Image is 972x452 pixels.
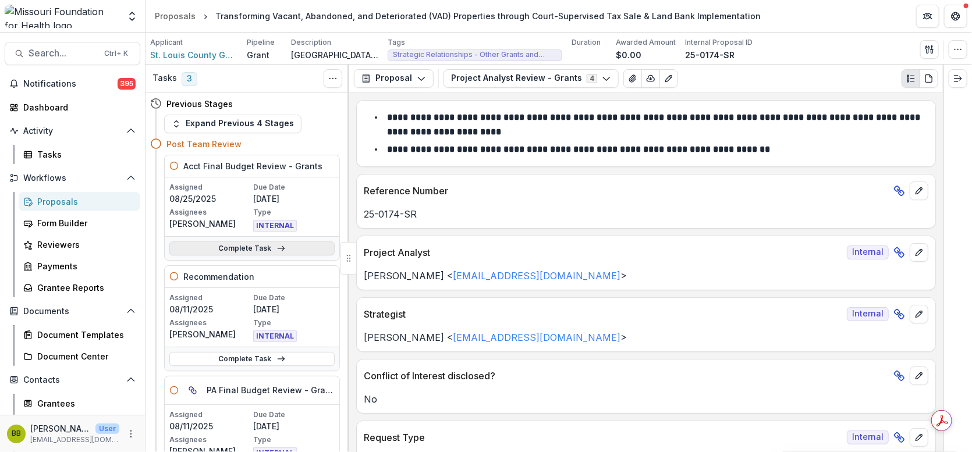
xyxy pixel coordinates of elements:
[169,318,251,328] p: Assignees
[949,69,967,88] button: Expand right
[215,10,761,22] div: Transforming Vacant, Abandoned, and Deteriorated (VAD) Properties through Court-Supervised Tax Sa...
[152,73,177,83] h3: Tasks
[23,375,122,385] span: Contacts
[169,182,251,193] p: Assigned
[910,181,928,200] button: edit
[169,293,251,303] p: Assigned
[207,384,335,396] h5: PA Final Budget Review - Grants
[920,69,938,88] button: PDF view
[23,307,122,316] span: Documents
[453,332,620,343] a: [EMAIL_ADDRESS][DOMAIN_NAME]
[102,47,130,60] div: Ctrl + K
[685,37,753,48] p: Internal Proposal ID
[910,428,928,447] button: edit
[623,69,642,88] button: View Attached Files
[183,271,254,283] h5: Recommendation
[616,49,641,61] p: $0.00
[37,260,131,272] div: Payments
[5,74,140,93] button: Notifications395
[169,352,335,366] a: Complete Task
[37,329,131,341] div: Document Templates
[150,37,183,48] p: Applicant
[5,5,119,28] img: Missouri Foundation for Health logo
[19,213,140,233] a: Form Builder
[324,69,342,88] button: Toggle View Cancelled Tasks
[253,330,297,342] span: INTERNAL
[37,148,131,161] div: Tasks
[364,392,928,406] p: No
[5,42,140,65] button: Search...
[124,5,140,28] button: Open entity switcher
[19,347,140,366] a: Document Center
[169,328,251,340] p: [PERSON_NAME]
[5,302,140,321] button: Open Documents
[12,430,21,437] div: Brandy Boyer
[253,303,335,315] p: [DATE]
[847,307,889,321] span: Internal
[19,278,140,297] a: Grantee Reports
[183,381,202,400] button: View dependent tasks
[5,98,140,117] a: Dashboard
[247,49,269,61] p: Grant
[444,69,619,88] button: Project Analyst Review - Grants4
[253,207,335,218] p: Type
[253,182,335,193] p: Due Date
[616,37,676,48] p: Awarded Amount
[910,243,928,262] button: edit
[364,207,928,221] p: 25-0174-SR
[23,173,122,183] span: Workflows
[364,307,842,321] p: Strategist
[30,422,91,435] p: [PERSON_NAME]
[364,245,842,259] p: Project Analyst
[902,69,920,88] button: Plaintext view
[183,160,322,172] h5: Acct Final Budget Review - Grants
[253,435,335,445] p: Type
[155,10,196,22] div: Proposals
[37,397,131,410] div: Grantees
[23,126,122,136] span: Activity
[169,218,251,230] p: [PERSON_NAME]
[169,410,251,420] p: Assigned
[164,115,301,133] button: Expand Previous 4 Stages
[393,51,557,59] span: Strategic Relationships - Other Grants and Contracts
[166,138,242,150] h4: Post Team Review
[150,49,237,61] a: St. Louis County Government
[169,303,251,315] p: 08/11/2025
[364,430,842,444] p: Request Type
[847,430,889,444] span: Internal
[364,269,928,283] p: [PERSON_NAME] < >
[169,207,251,218] p: Assignees
[5,122,140,140] button: Open Activity
[364,330,928,344] p: [PERSON_NAME] < >
[169,435,251,445] p: Assignees
[5,169,140,187] button: Open Workflows
[19,235,140,254] a: Reviewers
[354,69,434,88] button: Proposal
[253,410,335,420] p: Due Date
[364,369,889,383] p: Conflict of Interest disclosed?
[572,37,601,48] p: Duration
[95,423,119,434] p: User
[247,37,275,48] p: Pipeline
[685,49,735,61] p: 25-0174-SR
[253,420,335,432] p: [DATE]
[29,48,97,59] span: Search...
[364,184,889,198] p: Reference Number
[37,239,131,251] div: Reviewers
[124,427,138,441] button: More
[5,371,140,389] button: Open Contacts
[910,305,928,323] button: edit
[388,37,405,48] p: Tags
[453,270,620,282] a: [EMAIL_ADDRESS][DOMAIN_NAME]
[253,193,335,205] p: [DATE]
[659,69,678,88] button: Edit as form
[23,101,131,113] div: Dashboard
[37,350,131,362] div: Document Center
[291,37,331,48] p: Description
[291,49,378,61] p: [GEOGRAPHIC_DATA], the City of [GEOGRAPHIC_DATA], Legal Services of [GEOGRAPHIC_DATA][US_STATE], ...
[916,5,939,28] button: Partners
[150,8,765,24] nav: breadcrumb
[182,72,197,86] span: 3
[253,293,335,303] p: Due Date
